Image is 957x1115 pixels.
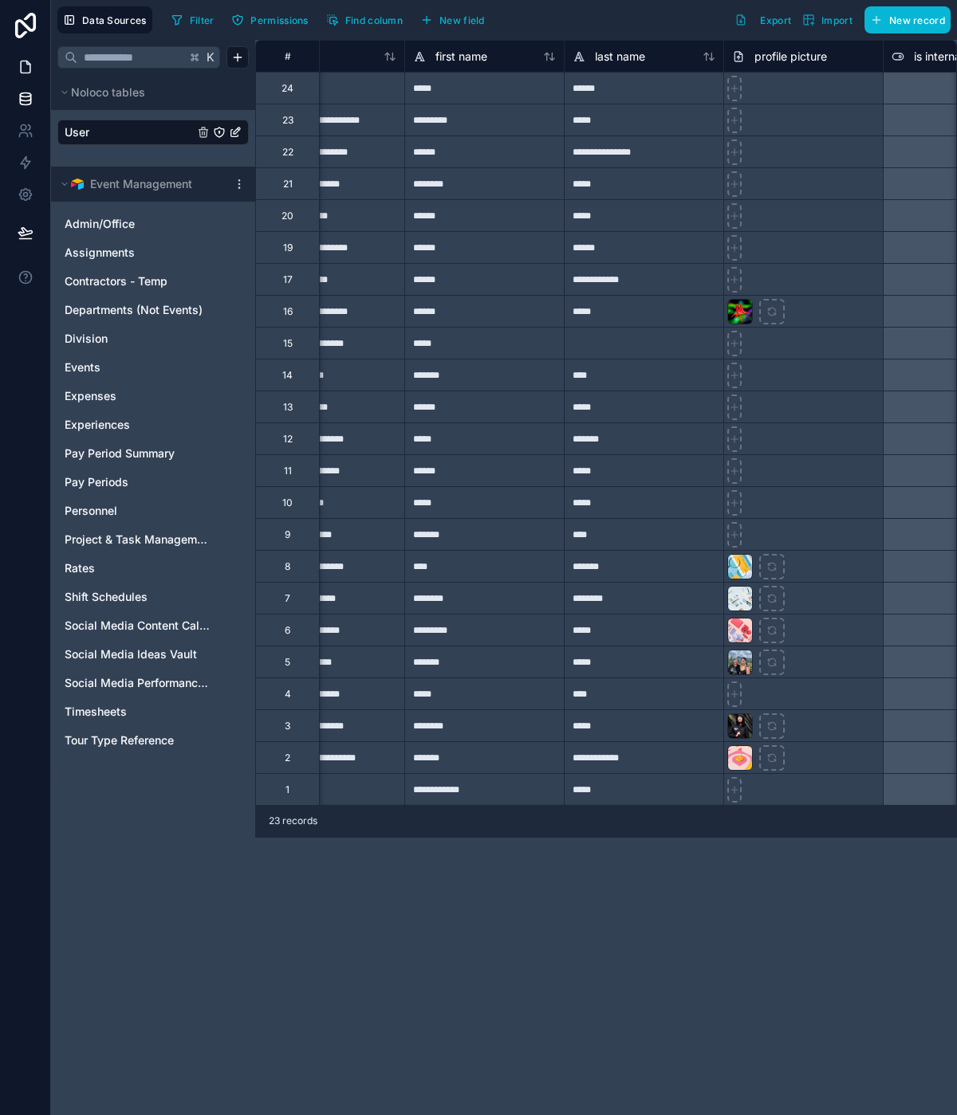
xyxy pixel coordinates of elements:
[57,412,249,438] div: Experiences
[65,646,210,662] a: Social Media Ideas Vault
[65,359,210,375] a: Events
[268,50,307,62] div: #
[345,14,403,26] span: Find column
[864,6,951,33] button: New record
[65,675,210,691] a: Social Media Performance Tracker
[57,469,249,495] div: Pay Periods
[57,269,249,294] div: Contractors - Temp
[57,81,239,104] button: Noloco tables
[285,624,290,637] div: 6
[285,592,290,605] div: 7
[282,369,293,382] div: 14
[65,446,210,461] a: Pay Period Summary
[65,589,210,605] a: Shift Schedules
[439,14,485,26] span: New field
[90,176,192,192] span: Event Management
[57,556,249,581] div: Rates
[65,216,210,232] a: Admin/Office
[65,589,148,605] span: Shift Schedules
[282,497,293,509] div: 10
[65,704,127,720] span: Timesheets
[65,388,210,404] a: Expenses
[65,560,210,576] a: Rates
[65,124,89,140] span: User
[205,52,216,63] span: K
[226,8,320,32] a: Permissions
[754,49,827,65] span: profile picture
[65,474,128,490] span: Pay Periods
[57,240,249,265] div: Assignments
[65,388,116,404] span: Expenses
[821,14,853,26] span: Import
[65,245,210,261] a: Assignments
[226,8,313,32] button: Permissions
[65,302,210,318] a: Departments (Not Events)
[282,146,293,159] div: 22
[65,359,100,375] span: Events
[71,178,84,190] img: Airtable Logo
[57,498,249,524] div: Personnel
[282,210,293,222] div: 20
[285,528,290,541] div: 9
[57,326,249,351] div: Division
[284,465,292,477] div: 11
[57,642,249,667] div: Social Media Ideas Vault
[65,446,175,461] span: Pay Period Summary
[65,732,210,748] a: Tour Type Reference
[57,441,249,466] div: Pay Period Summary
[285,752,290,764] div: 2
[65,503,117,519] span: Personnel
[71,84,145,100] span: Noloco tables
[57,120,249,145] div: User
[57,699,249,724] div: Timesheets
[285,688,291,701] div: 4
[190,14,215,26] span: Filter
[65,474,210,490] a: Pay Periods
[889,14,945,26] span: New record
[286,783,289,796] div: 1
[65,417,130,433] span: Experiences
[57,173,226,195] button: Airtable LogoEvent Management
[65,124,194,140] a: User
[760,14,791,26] span: Export
[797,6,858,33] button: Import
[57,297,249,323] div: Departments (Not Events)
[57,355,249,380] div: Events
[65,331,108,347] span: Division
[65,417,210,433] a: Experiences
[283,305,293,318] div: 16
[283,433,293,446] div: 12
[269,815,317,827] span: 23 records
[65,331,210,347] a: Division
[285,656,290,669] div: 5
[57,584,249,610] div: Shift Schedules
[415,8,490,32] button: New field
[65,273,167,289] span: Contractors - Temp
[65,704,210,720] a: Timesheets
[283,337,293,350] div: 15
[595,49,645,65] span: last name
[57,728,249,753] div: Tour Type Reference
[321,8,408,32] button: Find column
[65,503,210,519] a: Personnel
[65,618,210,634] a: Social Media Content Calendar
[57,613,249,638] div: Social Media Content Calendar
[165,8,220,32] button: Filter
[65,560,95,576] span: Rates
[729,6,797,33] button: Export
[57,211,249,237] div: Admin/Office
[283,273,293,286] div: 17
[285,560,290,573] div: 8
[65,532,210,548] a: Project & Task Management
[283,241,293,254] div: 19
[250,14,308,26] span: Permissions
[57,527,249,552] div: Project & Task Management
[65,273,210,289] a: Contractors - Temp
[283,401,293,414] div: 13
[82,14,147,26] span: Data Sources
[65,245,135,261] span: Assignments
[65,216,135,232] span: Admin/Office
